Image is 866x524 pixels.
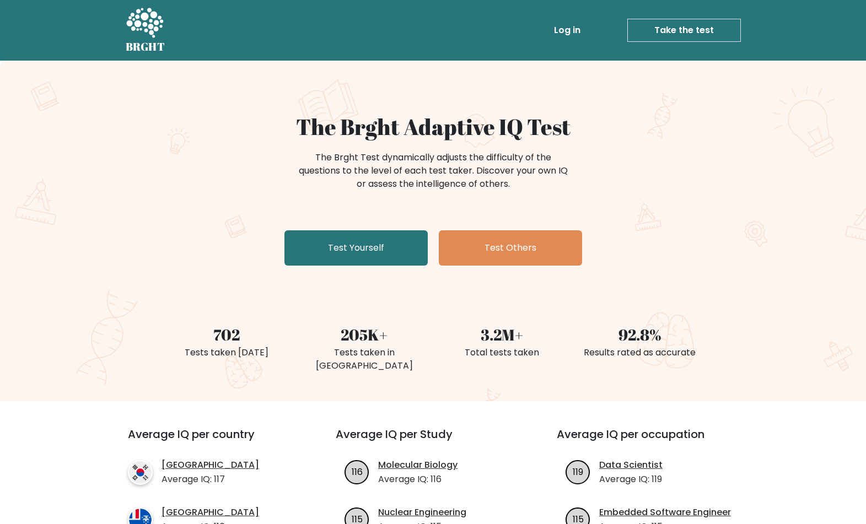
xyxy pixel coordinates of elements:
h1: The Brght Adaptive IQ Test [164,114,702,140]
a: [GEOGRAPHIC_DATA] [162,458,259,472]
a: [GEOGRAPHIC_DATA] [162,506,259,519]
a: BRGHT [126,4,165,56]
a: Take the test [627,19,741,42]
a: Test Others [439,230,582,266]
div: Results rated as accurate [578,346,702,359]
div: Tests taken [DATE] [164,346,289,359]
p: Average IQ: 116 [378,473,458,486]
div: Total tests taken [440,346,564,359]
div: Tests taken in [GEOGRAPHIC_DATA] [302,346,427,372]
p: Average IQ: 119 [599,473,663,486]
h5: BRGHT [126,40,165,53]
div: 3.2M+ [440,323,564,346]
div: 92.8% [578,323,702,346]
a: Data Scientist [599,458,663,472]
p: Average IQ: 117 [162,473,259,486]
text: 116 [352,465,363,478]
a: Log in [550,19,585,41]
img: country [128,460,153,485]
div: The Brght Test dynamically adjusts the difficulty of the questions to the level of each test take... [295,151,571,191]
text: 119 [573,465,583,478]
h3: Average IQ per Study [336,428,530,454]
a: Test Yourself [284,230,428,266]
a: Molecular Biology [378,458,458,472]
h3: Average IQ per occupation [557,428,751,454]
a: Embedded Software Engineer [599,506,731,519]
h3: Average IQ per country [128,428,296,454]
div: 702 [164,323,289,346]
a: Nuclear Engineering [378,506,466,519]
div: 205K+ [302,323,427,346]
